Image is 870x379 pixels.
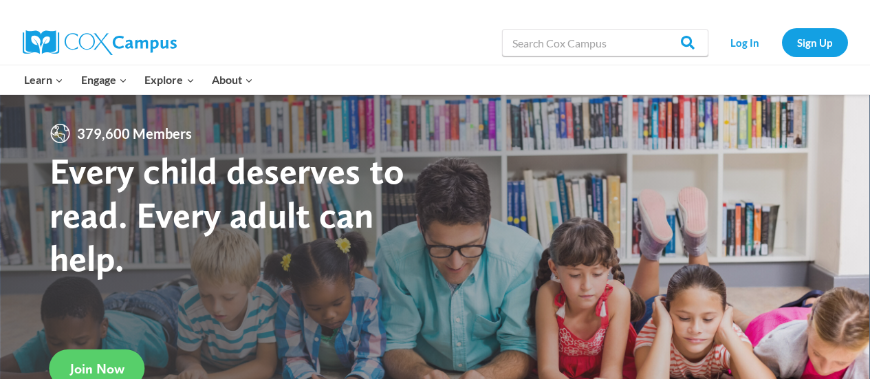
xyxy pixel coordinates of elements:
[50,149,404,280] strong: Every child deserves to read. Every adult can help.
[24,71,63,89] span: Learn
[782,28,848,56] a: Sign Up
[715,28,775,56] a: Log In
[212,71,253,89] span: About
[16,65,262,94] nav: Primary Navigation
[715,28,848,56] nav: Secondary Navigation
[72,122,197,144] span: 379,600 Members
[70,360,124,377] span: Join Now
[23,30,177,55] img: Cox Campus
[502,29,708,56] input: Search Cox Campus
[81,71,127,89] span: Engage
[144,71,194,89] span: Explore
